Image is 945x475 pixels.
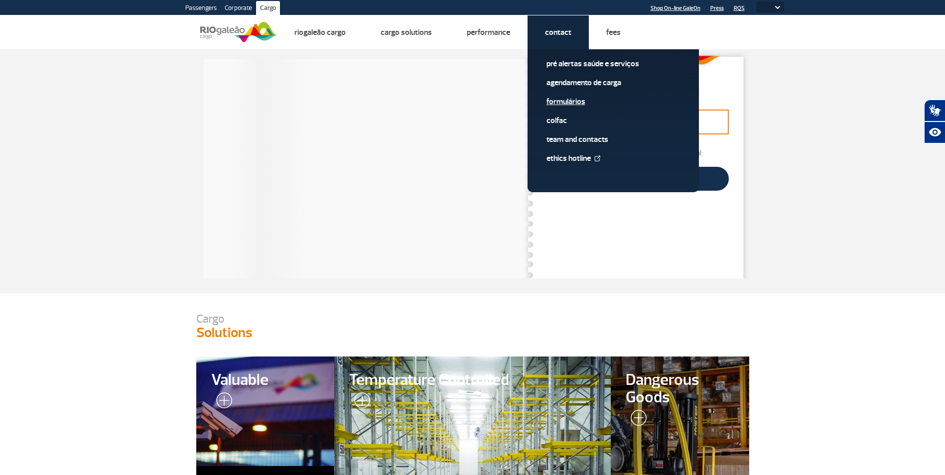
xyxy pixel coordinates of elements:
a: Formulários [546,96,680,107]
a: Performance [467,27,510,37]
a: Ethics Hotline [546,153,680,164]
img: leia-mais [211,392,232,412]
img: leia-mais [349,392,370,412]
a: Contact [545,27,571,37]
span: Dangerous Goods [626,371,734,406]
a: Passengers [181,1,221,17]
a: Valuable [196,356,335,466]
a: Riogaleão Cargo [294,27,346,37]
button: Abrir recursos assistivos. [924,121,945,143]
button: Abrir tradutor de língua de sinais. [924,100,945,121]
a: Corporate [221,1,256,17]
span: Temperature Controlled [349,371,596,389]
a: Shop On-line GaleOn [651,5,700,11]
a: Pré alertas Saúde e Serviços [546,58,680,69]
a: RQS [734,5,745,11]
a: Colfac [546,115,680,126]
a: Team and Contacts [546,134,680,145]
img: External Link Icon [594,155,600,161]
a: Press [710,5,724,11]
a: Agendamento de Carga [546,77,680,88]
h3: Solutions [196,325,749,342]
div: Plugin de acessibilidade da Hand Talk. [924,100,945,143]
a: Cargo Solutions [381,27,432,37]
img: leia-mais [626,410,647,430]
p: Cargo [196,313,749,325]
a: Cargo [256,1,280,17]
a: Fees [606,27,621,37]
span: Valuable [211,371,320,389]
